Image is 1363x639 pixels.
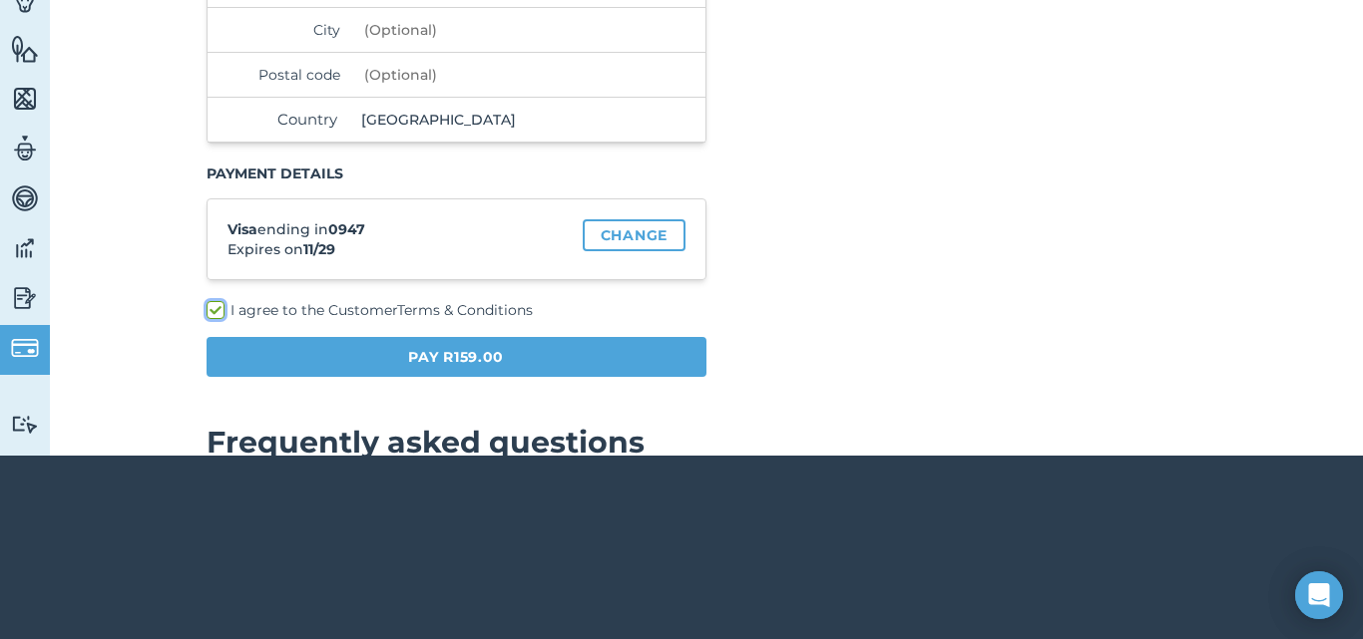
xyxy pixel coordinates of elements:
[11,334,39,362] img: svg+xml;base64,PD94bWwgdmVyc2lvbj0iMS4wIiBlbmNvZGluZz0idXRmLTgiPz4KPCEtLSBHZW5lcmF0b3I6IEFkb2JlIE...
[207,425,1207,461] h2: Frequently asked questions
[356,8,629,52] input: (Optional)
[11,34,39,64] img: svg+xml;base64,PHN2ZyB4bWxucz0iaHR0cDovL3d3dy53My5vcmcvMjAwMC9zdmciIHdpZHRoPSI1NiIgaGVpZ2h0PSI2MC...
[11,183,39,213] img: svg+xml;base64,PD94bWwgdmVyc2lvbj0iMS4wIiBlbmNvZGluZz0idXRmLTgiPz4KPCEtLSBHZW5lcmF0b3I6IEFkb2JlIE...
[227,65,341,85] label: Postal code
[227,110,338,130] label: Country
[303,240,335,258] strong: 11/29
[11,283,39,313] img: svg+xml;base64,PD94bWwgdmVyc2lvbj0iMS4wIiBlbmNvZGluZz0idXRmLTgiPz4KPCEtLSBHZW5lcmF0b3I6IEFkb2JlIE...
[397,301,533,319] a: Terms & Conditions
[207,163,707,183] h3: Payment details
[11,84,39,114] img: svg+xml;base64,PHN2ZyB4bWxucz0iaHR0cDovL3d3dy53My5vcmcvMjAwMC9zdmciIHdpZHRoPSI1NiIgaGVpZ2h0PSI2MC...
[356,53,629,97] input: (Optional)
[1295,571,1343,619] div: Open Intercom Messenger
[328,220,365,238] strong: 0947
[11,134,39,163] img: svg+xml;base64,PD94bWwgdmVyc2lvbj0iMS4wIiBlbmNvZGluZz0idXRmLTgiPz4KPCEtLSBHZW5lcmF0b3I6IEFkb2JlIE...
[11,415,39,434] img: svg+xml;base64,PD94bWwgdmVyc2lvbj0iMS4wIiBlbmNvZGluZz0idXRmLTgiPz4KPCEtLSBHZW5lcmF0b3I6IEFkb2JlIE...
[353,110,685,130] span: [GEOGRAPHIC_DATA]
[227,220,257,238] strong: Visa
[11,233,39,263] img: svg+xml;base64,PD94bWwgdmVyc2lvbj0iMS4wIiBlbmNvZGluZz0idXRmLTgiPz4KPCEtLSBHZW5lcmF0b3I6IEFkb2JlIE...
[227,20,341,40] label: City
[230,301,533,319] span: I agree to the Customer
[207,337,707,377] button: Pay R159.00
[583,219,685,251] a: Change
[227,239,572,259] p: Expires on
[227,219,572,239] p: ending in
